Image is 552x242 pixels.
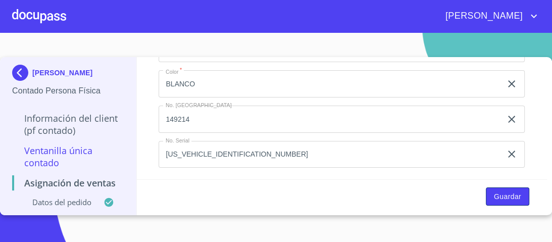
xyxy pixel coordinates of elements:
p: [PERSON_NAME] [32,69,92,77]
p: Asignación de Ventas [12,177,124,189]
div: [PERSON_NAME] [12,65,124,85]
p: Datos del pedido [12,197,104,207]
p: Ventanilla única contado [12,144,124,169]
button: account of current user [438,8,540,24]
span: Guardar [494,190,521,203]
button: clear input [506,78,518,90]
button: clear input [506,113,518,125]
span: [PERSON_NAME] [438,8,528,24]
img: Docupass spot blue [12,65,32,81]
button: Guardar [486,187,529,206]
button: clear input [506,148,518,160]
p: Información del Client (PF contado) [12,112,124,136]
p: Contado Persona Física [12,85,124,97]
